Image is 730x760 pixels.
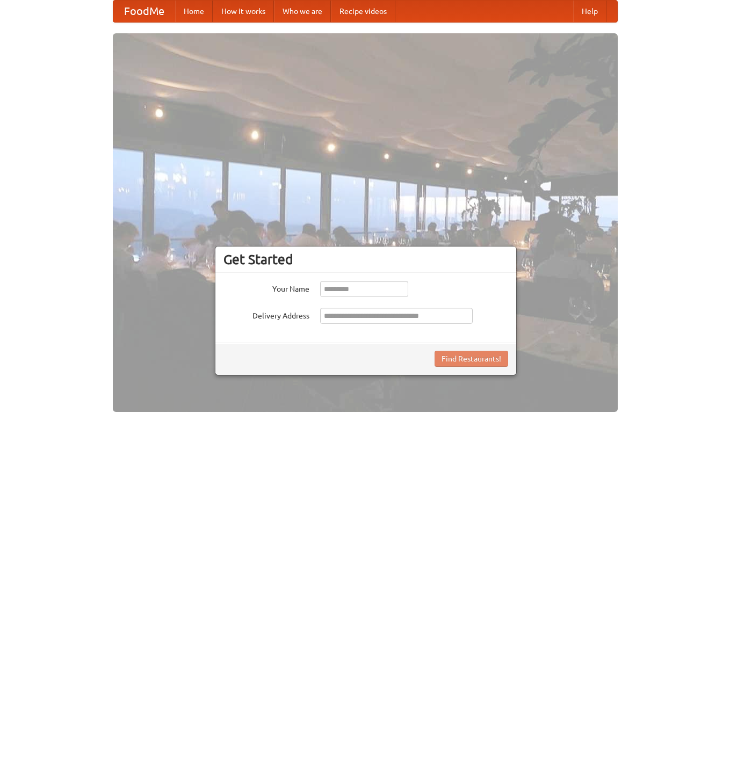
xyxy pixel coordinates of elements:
[113,1,175,22] a: FoodMe
[573,1,606,22] a: Help
[274,1,331,22] a: Who we are
[213,1,274,22] a: How it works
[331,1,395,22] a: Recipe videos
[435,351,508,367] button: Find Restaurants!
[223,251,508,267] h3: Get Started
[175,1,213,22] a: Home
[223,308,309,321] label: Delivery Address
[223,281,309,294] label: Your Name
